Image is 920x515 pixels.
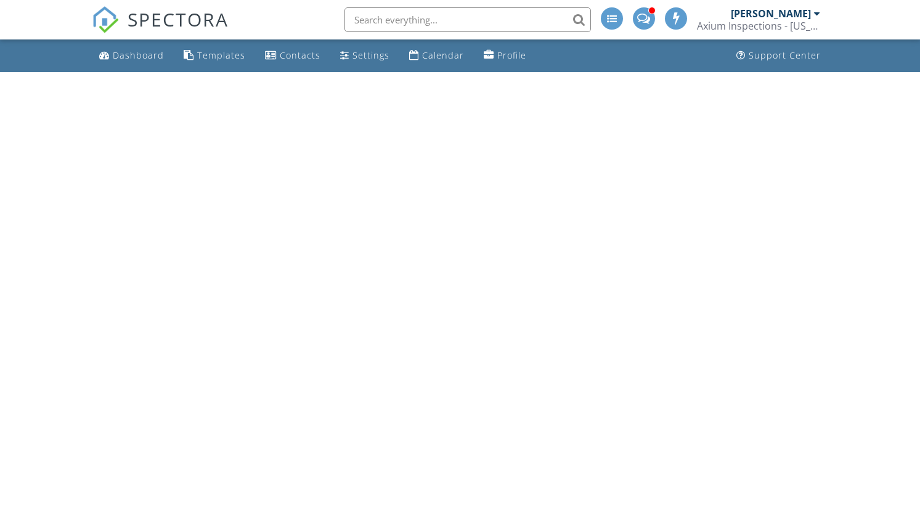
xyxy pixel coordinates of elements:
[94,44,169,67] a: Dashboard
[179,44,250,67] a: Templates
[92,17,229,43] a: SPECTORA
[497,49,526,61] div: Profile
[404,44,469,67] a: Calendar
[422,49,464,61] div: Calendar
[197,49,245,61] div: Templates
[697,20,820,32] div: Axium Inspections - Colorado
[749,49,821,61] div: Support Center
[352,49,389,61] div: Settings
[113,49,164,61] div: Dashboard
[479,44,531,67] a: Profile
[731,7,811,20] div: [PERSON_NAME]
[260,44,325,67] a: Contacts
[344,7,591,32] input: Search everything...
[335,44,394,67] a: Settings
[92,6,119,33] img: The Best Home Inspection Software - Spectora
[731,44,826,67] a: Support Center
[128,6,229,32] span: SPECTORA
[280,49,320,61] div: Contacts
